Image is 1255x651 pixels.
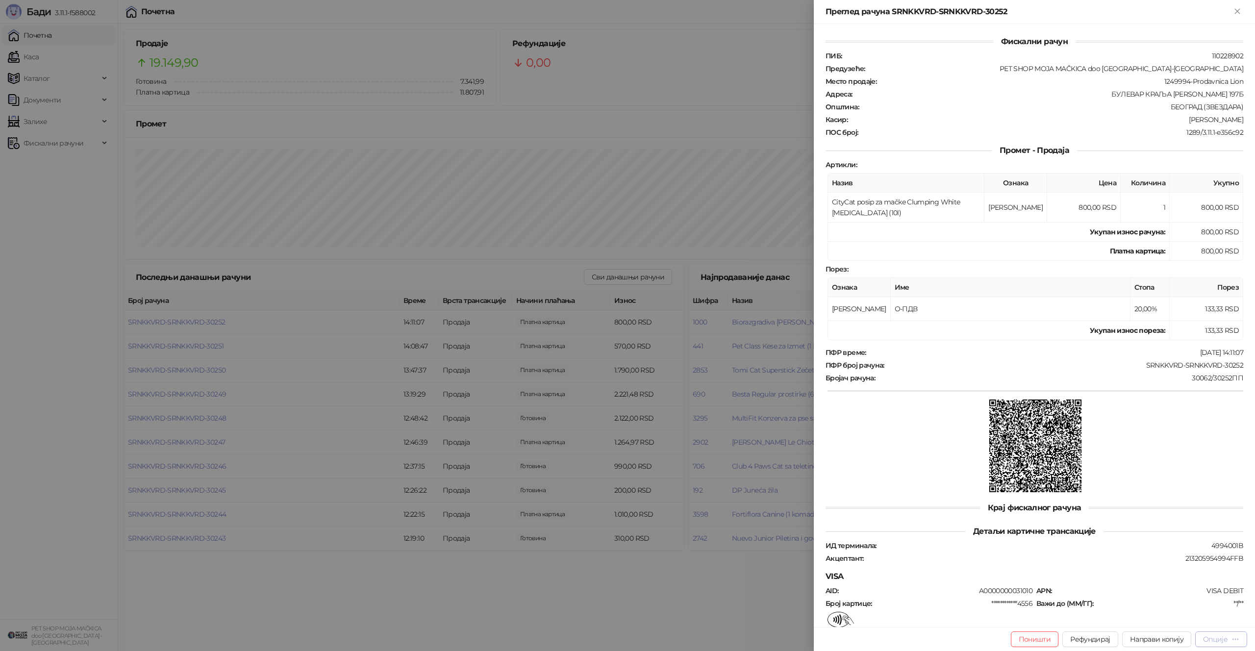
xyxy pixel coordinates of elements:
[1203,635,1228,644] div: Опције
[826,348,866,357] strong: ПФР време :
[826,541,877,550] strong: ИД терминала :
[826,128,858,137] strong: ПОС број :
[1170,242,1243,261] td: 800,00 RSD
[867,348,1244,357] div: [DATE] 14:11:07
[878,541,1244,550] div: 4994001B
[826,115,848,124] strong: Касир :
[876,374,1244,382] div: 30062/30252ПП
[826,90,853,99] strong: Адреса :
[865,554,1244,563] div: 213205954994FFB
[1090,326,1165,335] strong: Укупан износ пореза:
[885,361,1244,370] div: SRNKKVRD-SRNKKVRD-30252
[1170,223,1243,242] td: 800,00 RSD
[826,571,1243,582] div: VISA
[891,278,1130,297] th: Име
[992,146,1077,155] span: Промет - Продаја
[826,265,848,274] strong: Порез :
[826,102,859,111] strong: Општина :
[853,90,1244,99] div: БУЛЕВАР КРАЉА [PERSON_NAME] 197Б
[826,374,875,382] strong: Бројач рачуна :
[1195,631,1247,647] button: Опције
[839,586,1033,595] div: A0000000031010
[1170,174,1243,193] th: Укупно
[984,193,1047,223] td: [PERSON_NAME]
[828,193,984,223] td: CityCat posip za mačke Clumping White [MEDICAL_DATA] (10l)
[1122,631,1191,647] button: Направи копију
[1047,193,1121,223] td: 800,00 RSD
[826,64,865,73] strong: Предузеће :
[828,278,891,297] th: Ознака
[1036,599,1094,608] strong: Важи до (ММ/ГГ) :
[849,115,1244,124] div: [PERSON_NAME]
[1170,297,1243,321] td: 133,33 RSD
[826,586,838,595] strong: AID :
[1047,174,1121,193] th: Цена
[1130,635,1183,644] span: Направи копију
[980,503,1089,512] span: Крај фискалног рачуна
[984,174,1047,193] th: Ознака
[826,160,857,169] strong: Артикли :
[1130,278,1170,297] th: Стопа
[1011,631,1059,647] button: Поништи
[860,102,1244,111] div: БЕОГРАД (ЗВЕЗДАРА)
[828,174,984,193] th: Назив
[1036,586,1052,595] strong: APN :
[1062,631,1118,647] button: Рефундирај
[826,6,1231,18] div: Преглед рачуна SRNKKVRD-SRNKKVRD-30252
[891,297,1130,321] td: О-ПДВ
[859,128,1244,137] div: 1289/3.11.1-e356c92
[989,400,1082,492] img: QR код
[1130,297,1170,321] td: 20,00%
[1090,227,1165,236] strong: Укупан износ рачуна :
[1170,321,1243,340] td: 133,33 RSD
[826,361,884,370] strong: ПФР број рачуна :
[828,297,891,321] td: [PERSON_NAME]
[1110,247,1165,255] strong: Платна картица :
[993,37,1076,46] span: Фискални рачун
[1170,193,1243,223] td: 800,00 RSD
[866,64,1244,73] div: PET SHOP MOJA MAČKICA doo [GEOGRAPHIC_DATA]-[GEOGRAPHIC_DATA]
[1053,586,1244,595] div: VISA DEBIT
[1170,278,1243,297] th: Порез
[826,554,864,563] strong: Акцептант :
[878,77,1244,86] div: 1249994-Prodavnica Lion
[965,526,1104,536] span: Детаљи картичне трансакције
[826,77,877,86] strong: Место продаје :
[1231,6,1243,18] button: Close
[826,599,872,608] strong: Број картице :
[826,51,842,60] strong: ПИБ :
[843,51,1244,60] div: 110228902
[1121,174,1170,193] th: Количина
[1121,193,1170,223] td: 1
